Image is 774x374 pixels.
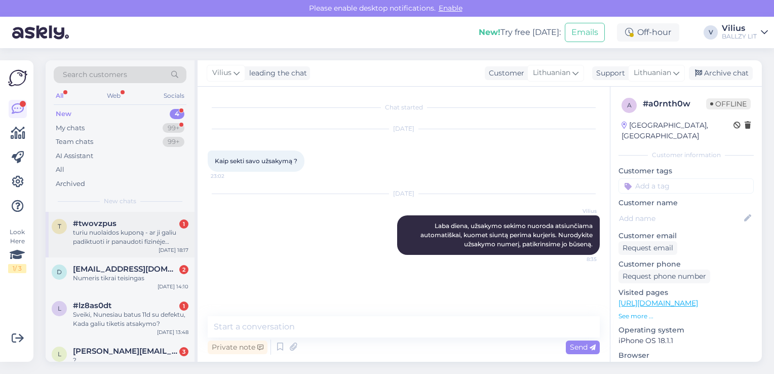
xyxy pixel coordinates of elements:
[618,298,698,308] a: [URL][DOMAIN_NAME]
[618,312,754,321] p: See more ...
[245,68,307,79] div: leading the chat
[634,67,671,79] span: Lithuanian
[618,231,754,241] p: Customer email
[643,98,706,110] div: # a0rnth0w
[618,335,754,346] p: iPhone OS 18.1.1
[618,325,754,335] p: Operating system
[618,178,754,194] input: Add a tag
[179,302,188,311] div: 1
[56,179,85,189] div: Archived
[704,25,718,40] div: V
[73,228,188,246] div: turiu nuolaidos kuponą - ar ji galiu padiktuoti ir panaudoti fizinėje parduotuvėje?
[212,67,231,79] span: Vilius
[618,287,754,298] p: Visited pages
[533,67,570,79] span: Lithuanian
[706,98,751,109] span: Offline
[162,89,186,102] div: Socials
[73,356,188,365] div: ?
[627,101,632,109] span: a
[618,259,754,270] p: Customer phone
[215,157,297,165] span: Kaip sekti savo užsakymą ?
[722,24,768,41] a: ViliusBALLZY LIT
[618,166,754,176] p: Customer tags
[170,109,184,119] div: 4
[56,165,64,175] div: All
[73,310,188,328] div: Sveiki, Nunesiau batus 11d su defektu, Kada galiu tiketis atsakymo?
[559,207,597,215] span: Vilius
[420,222,594,248] span: Laba diena, užsakymo sekimo nuoroda atsiunčiama automatiškai, kuomet siuntą perima kurjeris. Nuro...
[73,219,117,228] span: #twovzpus
[56,123,85,133] div: My chats
[157,328,188,336] div: [DATE] 13:48
[208,103,600,112] div: Chat started
[208,124,600,133] div: [DATE]
[619,213,742,224] input: Add name
[73,347,178,356] span: l.bendinskas@gmail.com
[159,246,188,254] div: [DATE] 18:17
[618,151,754,160] div: Customer information
[570,343,596,352] span: Send
[54,89,65,102] div: All
[105,89,123,102] div: Web
[689,66,753,80] div: Archive chat
[57,268,62,276] span: d
[8,264,26,273] div: 1 / 3
[56,109,71,119] div: New
[617,23,679,42] div: Off-hour
[158,283,188,290] div: [DATE] 14:10
[56,151,93,161] div: AI Assistant
[58,350,61,358] span: l
[436,4,466,13] span: Enable
[163,137,184,147] div: 99+
[73,274,188,283] div: Numeris tikrai teisingas
[485,68,524,79] div: Customer
[208,341,267,354] div: Private note
[618,270,710,283] div: Request phone number
[104,197,136,206] span: New chats
[565,23,605,42] button: Emails
[479,26,561,39] div: Try free [DATE]:
[618,198,754,208] p: Customer name
[58,305,61,312] span: l
[73,301,111,310] span: #lz8as0dt
[73,265,178,274] span: drauge_n@yahoo.com
[56,137,93,147] div: Team chats
[479,27,500,37] b: New!
[8,228,26,273] div: Look Here
[559,255,597,263] span: 8:35
[58,222,61,230] span: t
[211,172,249,180] span: 23:02
[618,361,754,371] p: Safari 18.1.1
[618,350,754,361] p: Browser
[722,24,757,32] div: Vilius
[8,68,27,88] img: Askly Logo
[179,265,188,274] div: 2
[163,123,184,133] div: 99+
[592,68,625,79] div: Support
[208,189,600,198] div: [DATE]
[179,219,188,229] div: 1
[722,32,757,41] div: BALLZY LIT
[622,120,733,141] div: [GEOGRAPHIC_DATA], [GEOGRAPHIC_DATA]
[618,241,677,255] div: Request email
[63,69,127,80] span: Search customers
[179,347,188,356] div: 3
